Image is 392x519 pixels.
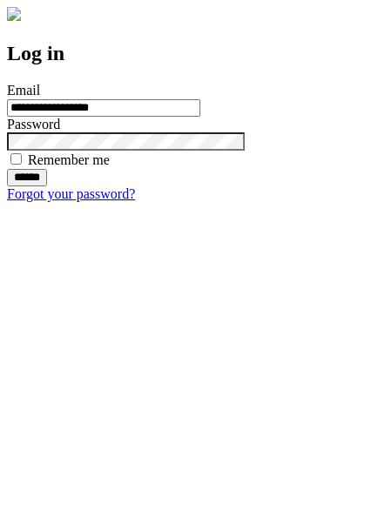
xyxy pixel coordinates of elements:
[28,152,110,167] label: Remember me
[7,186,135,201] a: Forgot your password?
[7,42,385,65] h2: Log in
[7,83,40,98] label: Email
[7,7,21,21] img: logo-4e3dc11c47720685a147b03b5a06dd966a58ff35d612b21f08c02c0306f2b779.png
[7,117,60,131] label: Password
